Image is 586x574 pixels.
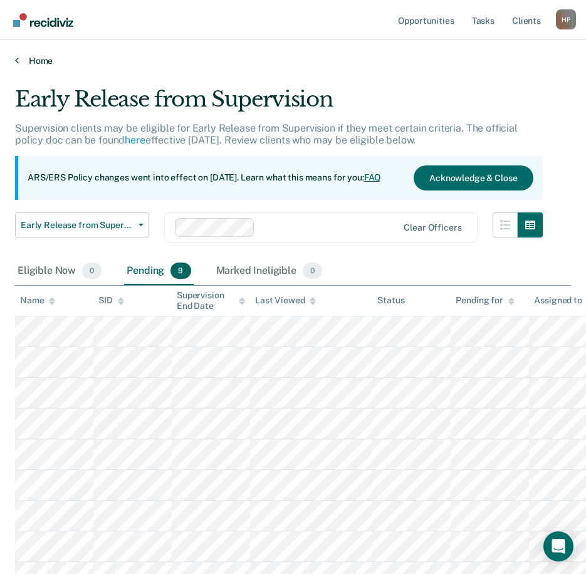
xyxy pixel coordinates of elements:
[556,9,576,29] div: H P
[125,134,145,146] a: here
[364,172,382,182] a: FAQ
[543,531,573,561] div: Open Intercom Messenger
[15,55,571,66] a: Home
[98,295,124,306] div: SID
[303,263,322,279] span: 0
[20,295,55,306] div: Name
[214,258,325,285] div: Marked Ineligible0
[21,220,133,231] span: Early Release from Supervision
[15,258,104,285] div: Eligible Now0
[170,263,191,279] span: 9
[404,222,461,233] div: Clear officers
[255,295,316,306] div: Last Viewed
[13,13,73,27] img: Recidiviz
[377,295,404,306] div: Status
[82,263,102,279] span: 0
[28,172,381,184] p: ARS/ERS Policy changes went into effect on [DATE]. Learn what this means for you:
[177,290,245,311] div: Supervision End Date
[556,9,576,29] button: Profile dropdown button
[456,295,514,306] div: Pending for
[15,212,149,237] button: Early Release from Supervision
[15,86,543,122] div: Early Release from Supervision
[414,165,533,190] button: Acknowledge & Close
[15,122,518,146] p: Supervision clients may be eligible for Early Release from Supervision if they meet certain crite...
[124,258,193,285] div: Pending9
